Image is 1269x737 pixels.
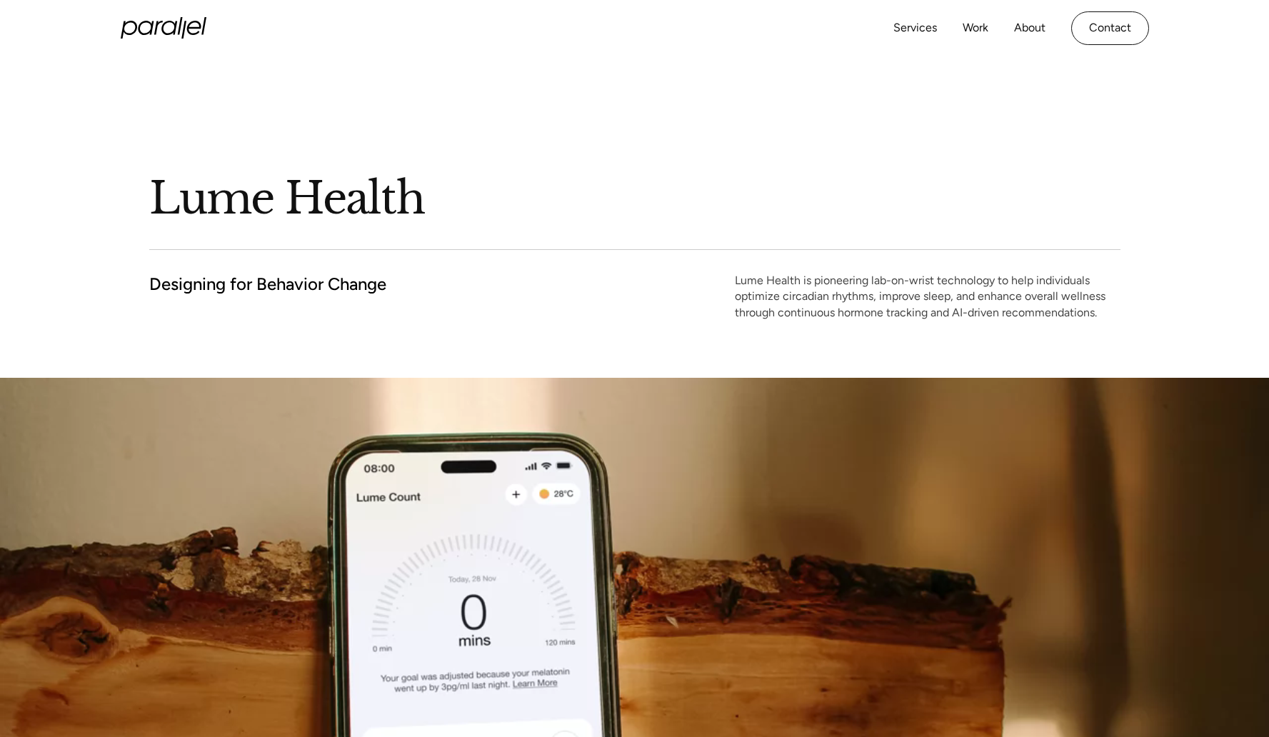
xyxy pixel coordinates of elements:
a: Services [893,18,937,39]
a: Work [963,18,988,39]
h2: Designing for Behavior Change [149,273,386,295]
a: home [121,17,206,39]
a: Contact [1071,11,1149,45]
a: About [1014,18,1045,39]
h1: Lume Health [149,171,1120,226]
p: Lume Health is pioneering lab-on-wrist technology to help individuals optimize circadian rhythms,... [735,273,1120,321]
